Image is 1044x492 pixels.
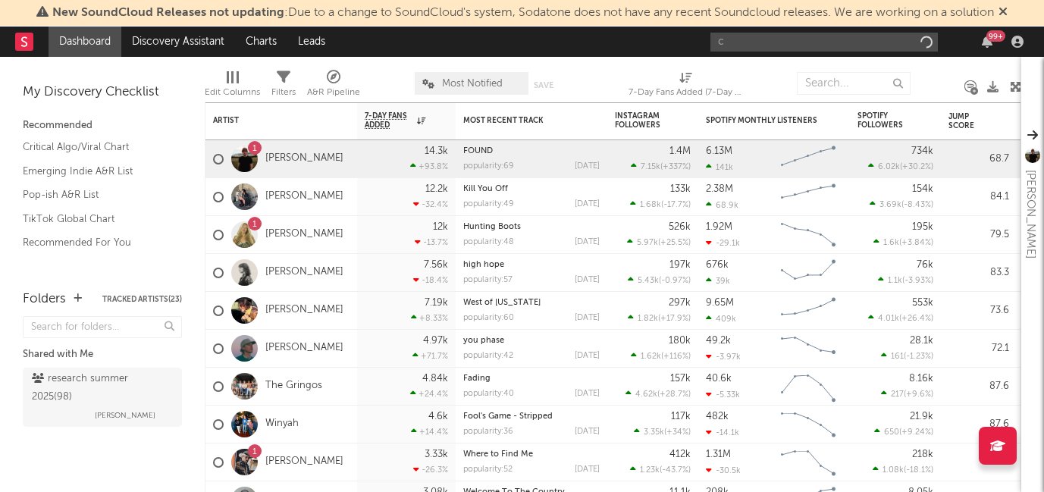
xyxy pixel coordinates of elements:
div: 39k [706,276,730,286]
a: [PERSON_NAME] [265,456,343,468]
svg: Chart title [774,254,842,292]
div: ( ) [631,161,691,171]
div: -26.3 % [413,465,448,475]
div: 6.13M [706,146,732,156]
div: 4.84k [422,374,448,384]
svg: Chart title [774,178,842,216]
div: -18.4 % [413,275,448,285]
span: +34 % [666,428,688,437]
span: : Due to a change to SoundCloud's system, Sodatone does not have any recent Soundcloud releases. ... [52,7,994,19]
span: +25.5 % [660,239,688,247]
div: 676k [706,260,729,270]
div: 4.97k [423,336,448,346]
div: 73.6 [948,302,1009,320]
div: ( ) [630,465,691,475]
div: popularity: 52 [463,465,513,474]
div: 99 + [986,30,1005,42]
svg: Chart title [774,140,842,178]
svg: Chart title [774,406,842,443]
a: Critical Algo/Viral Chart [23,139,167,155]
span: +116 % [663,353,688,361]
span: 3.35k [644,428,664,437]
div: 734k [911,146,933,156]
div: 141k [706,162,733,172]
span: 5.43k [638,277,659,285]
div: 412k [669,450,691,459]
span: 1.08k [883,466,904,475]
a: [PERSON_NAME] [265,342,343,355]
div: Edit Columns [205,83,260,102]
div: Fool's Game - Stripped [463,412,600,421]
div: 76k [917,260,933,270]
div: [DATE] [575,428,600,436]
div: ( ) [628,275,691,285]
div: Filters [271,83,296,102]
div: 84.1 [948,188,1009,206]
div: +14.4 % [411,427,448,437]
a: FOUND [463,147,493,155]
div: popularity: 36 [463,428,513,436]
div: Hunting Boots [463,223,600,231]
div: ( ) [631,351,691,361]
div: [PERSON_NAME] [1021,170,1039,259]
button: Tracked Artists(23) [102,296,182,303]
span: 1.82k [638,315,658,323]
div: ( ) [881,351,933,361]
a: Winyah [265,418,299,431]
a: research summer 2025(98)[PERSON_NAME] [23,368,182,427]
div: Where to Find Me [463,450,600,459]
span: +28.7 % [660,390,688,399]
svg: Chart title [774,292,842,330]
div: 8.16k [909,374,933,384]
div: Filters [271,64,296,108]
div: 68.9k [706,200,738,210]
div: ( ) [868,313,933,323]
div: 526k [669,222,691,232]
span: 650 [884,428,899,437]
a: Where to Find Me [463,450,533,459]
input: Search for folders... [23,316,182,338]
div: 195k [912,222,933,232]
div: 14.3k [425,146,448,156]
div: ( ) [627,237,691,247]
a: Fool's Game - Stripped [463,412,553,421]
div: popularity: 60 [463,314,514,322]
a: The Gringos [265,380,322,393]
div: popularity: 57 [463,276,513,284]
div: [DATE] [575,314,600,322]
div: 218k [912,450,933,459]
div: 482k [706,412,729,421]
div: popularity: 69 [463,162,514,171]
div: 154k [912,184,933,194]
div: A&R Pipeline [307,64,360,108]
div: Shared with Me [23,346,182,364]
div: research summer 2025 ( 98 ) [32,370,169,406]
div: 79.5 [948,226,1009,244]
a: you phase [463,337,504,345]
a: Pop-ish A&R List [23,186,167,203]
div: +71.7 % [412,351,448,361]
a: Charts [235,27,287,57]
div: ( ) [634,427,691,437]
span: 4.01k [878,315,899,323]
div: ( ) [868,161,933,171]
span: -18.1 % [906,466,931,475]
div: My Discovery Checklist [23,83,182,102]
span: +3.84 % [901,239,931,247]
a: TikTok Global Chart [23,211,167,227]
span: +9.24 % [901,428,931,437]
span: [PERSON_NAME] [95,406,155,425]
div: 4.6k [428,412,448,421]
div: high hope [463,261,600,269]
div: ( ) [873,465,933,475]
div: 28.1k [910,336,933,346]
div: 409k [706,314,736,324]
div: -13.7 % [415,237,448,247]
div: Most Recent Track [463,116,577,125]
span: Most Notified [442,79,503,89]
div: Recommended [23,117,182,135]
span: 217 [891,390,904,399]
a: [PERSON_NAME] [265,190,343,203]
div: [DATE] [575,238,600,246]
svg: Chart title [774,368,842,406]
